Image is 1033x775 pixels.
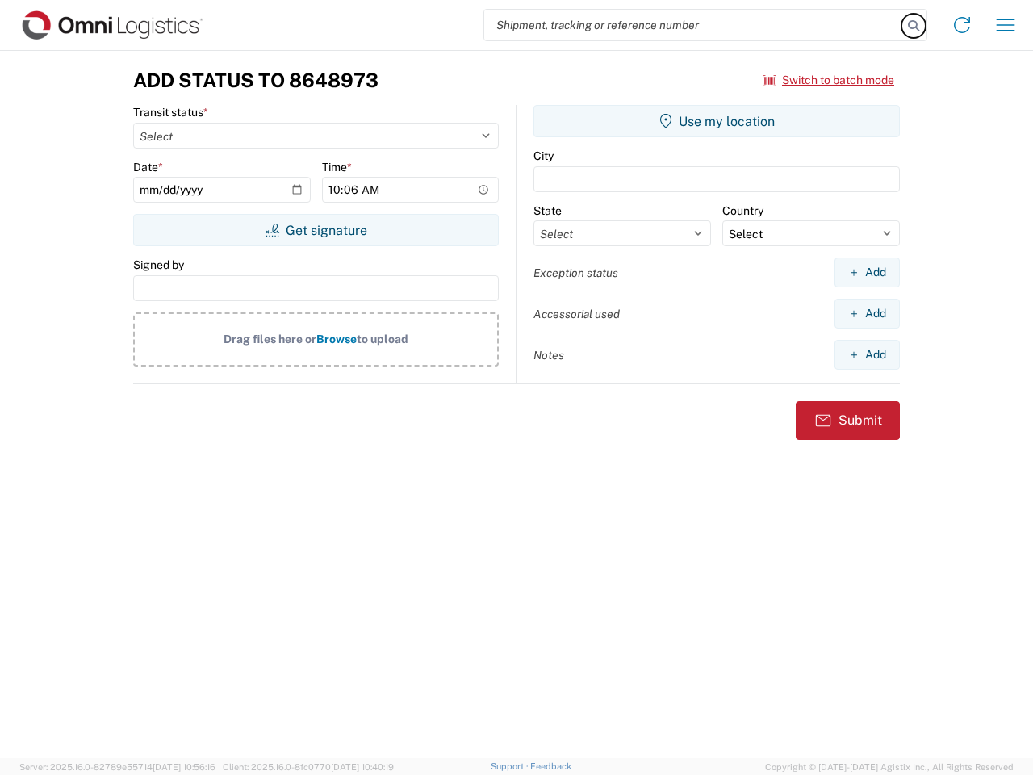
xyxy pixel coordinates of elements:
[533,105,900,137] button: Use my location
[530,761,571,771] a: Feedback
[153,762,215,772] span: [DATE] 10:56:16
[484,10,902,40] input: Shipment, tracking or reference number
[133,258,184,272] label: Signed by
[763,67,894,94] button: Switch to batch mode
[133,160,163,174] label: Date
[533,307,620,321] label: Accessorial used
[533,266,618,280] label: Exception status
[19,762,215,772] span: Server: 2025.16.0-82789e55714
[834,258,900,287] button: Add
[331,762,394,772] span: [DATE] 10:40:19
[834,340,900,370] button: Add
[533,149,554,163] label: City
[722,203,763,218] label: Country
[133,69,378,92] h3: Add Status to 8648973
[133,105,208,119] label: Transit status
[533,203,562,218] label: State
[491,761,531,771] a: Support
[533,348,564,362] label: Notes
[765,760,1014,774] span: Copyright © [DATE]-[DATE] Agistix Inc., All Rights Reserved
[796,401,900,440] button: Submit
[357,333,408,346] span: to upload
[133,214,499,246] button: Get signature
[223,762,394,772] span: Client: 2025.16.0-8fc0770
[322,160,352,174] label: Time
[834,299,900,329] button: Add
[224,333,316,346] span: Drag files here or
[316,333,357,346] span: Browse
